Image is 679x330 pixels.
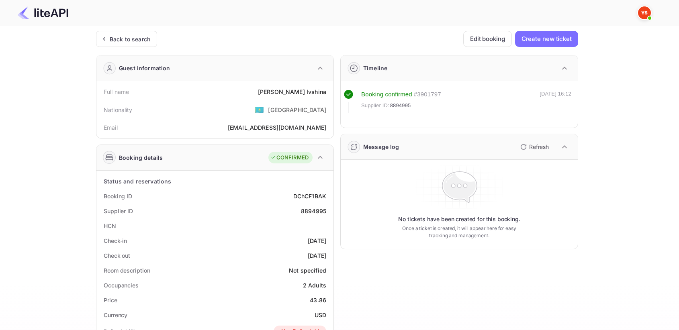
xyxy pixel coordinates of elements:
[308,236,326,245] div: [DATE]
[398,215,520,223] p: No tickets have been created for this booking.
[104,251,130,260] div: Check out
[308,251,326,260] div: [DATE]
[414,90,441,99] div: # 3901797
[515,31,578,47] button: Create new ticket
[104,222,116,230] div: HCN
[104,236,127,245] div: Check-in
[529,143,549,151] p: Refresh
[390,102,411,110] span: 8894995
[258,88,326,96] div: [PERSON_NAME] Ivshina
[104,123,118,132] div: Email
[303,281,326,289] div: 2 Adults
[396,225,523,239] p: Once a ticket is created, it will appear here for easy tracking and management.
[228,123,326,132] div: [EMAIL_ADDRESS][DOMAIN_NAME]
[255,102,264,117] span: United States
[463,31,512,47] button: Edit booking
[110,35,150,43] div: Back to search
[363,143,399,151] div: Message log
[301,207,326,215] div: 8894995
[361,90,412,99] div: Booking confirmed
[293,192,326,200] div: DChCF1BAK
[268,106,326,114] div: [GEOGRAPHIC_DATA]
[104,281,139,289] div: Occupancies
[363,64,387,72] div: Timeline
[104,106,133,114] div: Nationality
[119,64,170,72] div: Guest information
[104,311,127,319] div: Currency
[638,6,651,19] img: Yandex Support
[104,207,133,215] div: Supplier ID
[119,153,163,162] div: Booking details
[515,141,552,153] button: Refresh
[540,90,571,113] div: [DATE] 16:12
[270,154,309,162] div: CONFIRMED
[315,311,326,319] div: USD
[104,88,129,96] div: Full name
[289,266,326,275] div: Not specified
[104,266,150,275] div: Room description
[361,102,389,110] span: Supplier ID:
[310,296,326,304] div: 43.86
[104,192,132,200] div: Booking ID
[104,296,117,304] div: Price
[18,6,68,19] img: LiteAPI Logo
[104,177,171,185] div: Status and reservations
